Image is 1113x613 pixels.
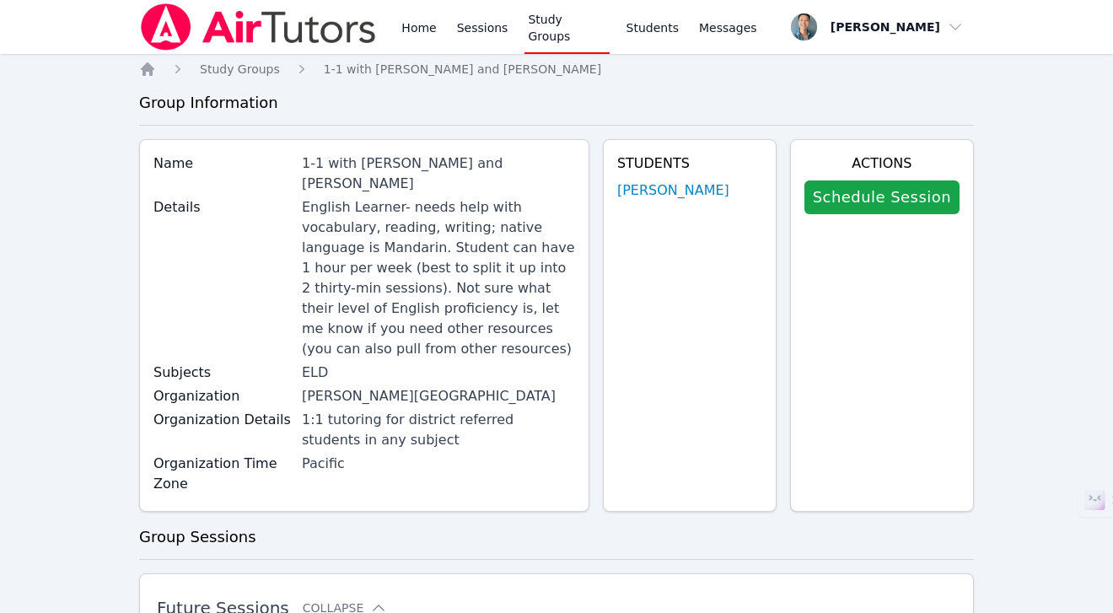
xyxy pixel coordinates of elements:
img: Air Tutors [139,3,378,51]
div: English Learner- needs help with vocabulary, reading, writing; native language is Mandarin. Stude... [302,197,575,359]
h3: Group Information [139,91,974,115]
a: [PERSON_NAME] [617,180,729,201]
div: ELD [302,363,575,383]
span: Study Groups [200,62,280,76]
a: Schedule Session [804,180,960,214]
div: 1:1 tutoring for district referred students in any subject [302,410,575,450]
a: Study Groups [200,61,280,78]
h4: Students [617,153,762,174]
h3: Group Sessions [139,525,974,549]
nav: Breadcrumb [139,61,974,78]
label: Organization Details [153,410,292,430]
label: Organization [153,386,292,406]
span: 1-1 with [PERSON_NAME] and [PERSON_NAME] [324,62,601,76]
label: Name [153,153,292,174]
label: Details [153,197,292,218]
span: Messages [699,19,757,36]
div: 1-1 with [PERSON_NAME] and [PERSON_NAME] [302,153,575,194]
label: Subjects [153,363,292,383]
h4: Actions [804,153,960,174]
a: 1-1 with [PERSON_NAME] and [PERSON_NAME] [324,61,601,78]
label: Organization Time Zone [153,454,292,494]
div: Pacific [302,454,575,474]
div: [PERSON_NAME][GEOGRAPHIC_DATA] [302,386,575,406]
